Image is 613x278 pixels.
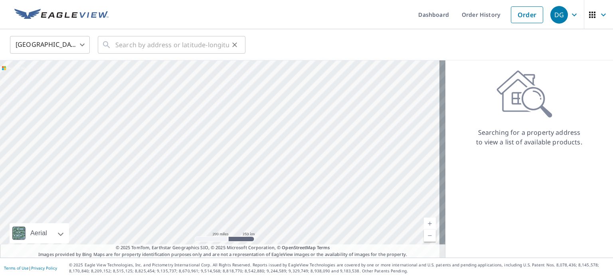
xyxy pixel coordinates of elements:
a: Current Level 5, Zoom In [424,218,436,230]
a: Privacy Policy [31,265,57,271]
p: © 2025 Eagle View Technologies, Inc. and Pictometry International Corp. All Rights Reserved. Repo... [69,262,609,274]
p: Searching for a property address to view a list of available products. [476,128,583,147]
div: Aerial [28,223,49,243]
a: Terms of Use [4,265,29,271]
span: © 2025 TomTom, Earthstar Geographics SIO, © 2025 Microsoft Corporation, © [116,244,330,251]
a: Current Level 5, Zoom Out [424,230,436,242]
button: Clear [229,39,240,50]
div: DG [550,6,568,24]
input: Search by address or latitude-longitude [115,34,229,56]
a: Terms [317,244,330,250]
div: Aerial [10,223,69,243]
div: [GEOGRAPHIC_DATA] [10,34,90,56]
a: Order [511,6,543,23]
p: | [4,266,57,270]
a: OpenStreetMap [282,244,315,250]
img: EV Logo [14,9,109,21]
